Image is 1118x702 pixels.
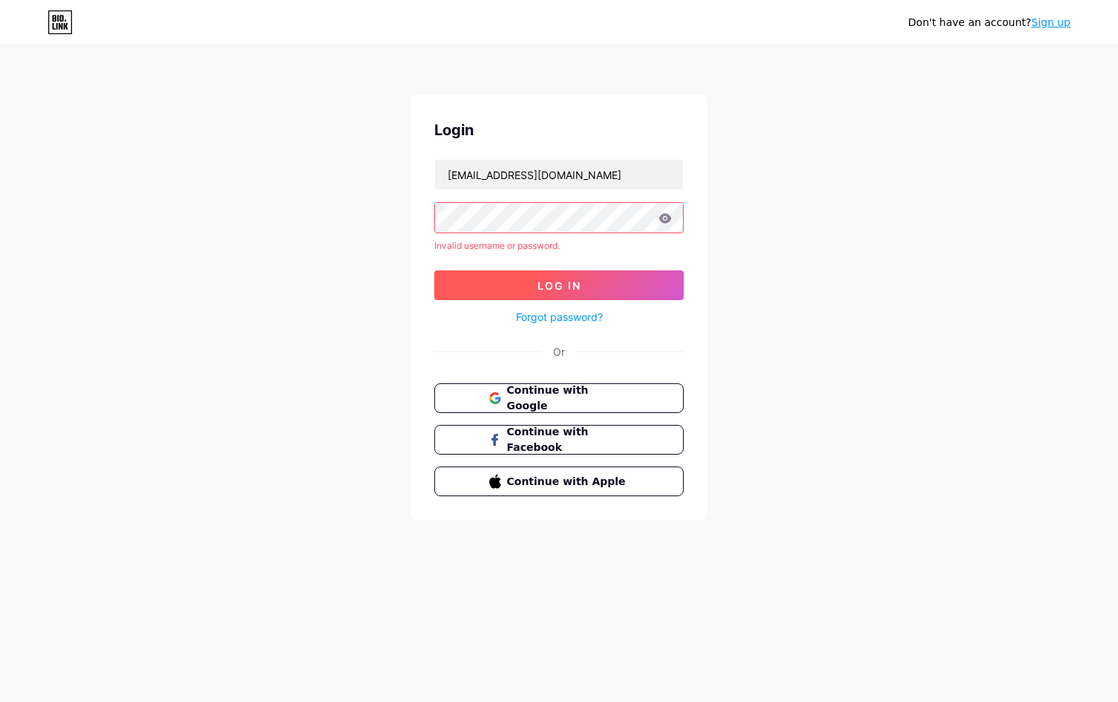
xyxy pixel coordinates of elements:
[435,160,683,189] input: Username
[434,119,684,141] div: Login
[434,467,684,496] button: Continue with Apple
[553,344,565,360] div: Or
[434,270,684,300] button: Log In
[434,239,684,253] div: Invalid username or password.
[908,15,1070,30] div: Don't have an account?
[507,424,630,455] span: Continue with Facebook
[516,309,603,325] a: Forgot password?
[434,425,684,455] button: Continue with Facebook
[537,279,581,292] span: Log In
[507,474,630,490] span: Continue with Apple
[507,383,630,414] span: Continue with Google
[434,383,684,413] button: Continue with Google
[1031,16,1070,28] a: Sign up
